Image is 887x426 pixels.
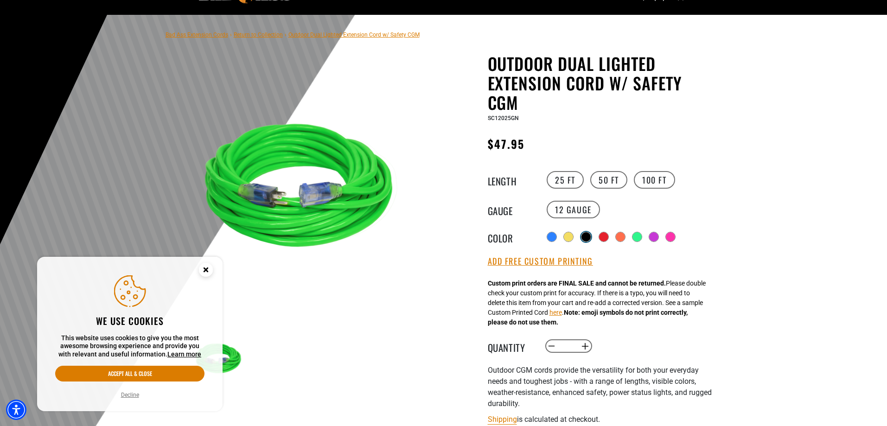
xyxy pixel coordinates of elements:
strong: Custom print orders are FINAL SALE and cannot be returned. [488,280,666,287]
span: SC12025GN [488,115,519,121]
legend: Length [488,174,534,186]
a: Shipping [488,415,517,424]
h2: We use cookies [55,315,204,327]
a: Bad Ass Extension Cords [166,32,228,38]
label: 50 FT [590,171,627,189]
label: 25 FT [547,171,584,189]
button: Add Free Custom Printing [488,256,593,267]
legend: Color [488,231,534,243]
span: › [285,32,287,38]
a: Return to Collection [234,32,283,38]
legend: Gauge [488,203,534,216]
div: Please double check your custom print for accuracy. If there is a typo, you will need to delete t... [488,279,706,327]
span: › [230,32,232,38]
p: This website uses cookies to give you the most awesome browsing experience and provide you with r... [55,334,204,359]
span: $47.95 [488,135,524,152]
div: is calculated at checkout. [488,413,715,426]
button: Accept all & close [55,366,204,381]
a: This website uses cookies to give you the most awesome browsing experience and provide you with r... [167,350,201,358]
button: here [549,308,562,318]
strong: Note: emoji symbols do not print correctly, please do not use them. [488,309,688,326]
div: Accessibility Menu [6,400,26,420]
span: Outdoor CGM cords provide the versatility for both your everyday needs and toughest jobs - with a... [488,366,712,408]
label: 100 FT [634,171,675,189]
button: Decline [118,390,142,400]
aside: Cookie Consent [37,257,223,412]
span: Outdoor Dual Lighted Extension Cord w/ Safety CGM [288,32,420,38]
button: Close this option [189,257,223,286]
h1: Outdoor Dual Lighted Extension Cord w/ Safety CGM [488,54,715,112]
nav: breadcrumbs [166,29,420,40]
label: Quantity [488,340,534,352]
img: green [193,77,416,301]
label: 12 Gauge [547,201,600,218]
